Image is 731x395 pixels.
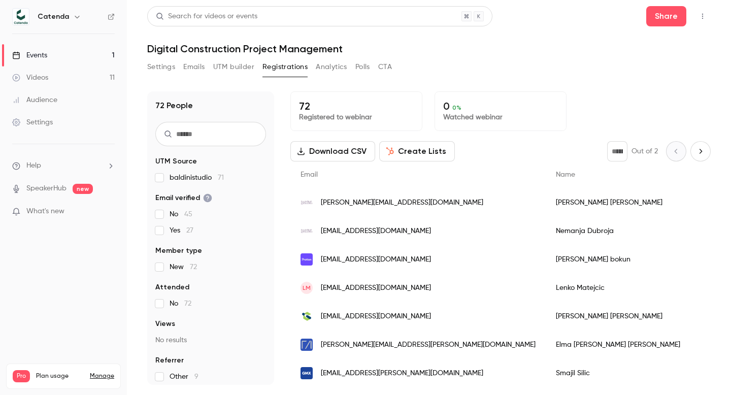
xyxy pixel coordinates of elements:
button: CTA [378,59,392,75]
button: Emails [183,59,205,75]
span: LM [303,283,311,292]
span: Attended [155,282,189,292]
span: Member type [155,246,202,256]
div: Search for videos or events [156,11,257,22]
span: Views [155,319,175,329]
div: Nemanja Dubroja [546,217,713,245]
span: New [170,262,197,272]
span: 9 [194,373,198,380]
iframe: Noticeable Trigger [103,207,115,216]
span: [EMAIL_ADDRESS][PERSON_NAME][DOMAIN_NAME] [321,368,483,379]
button: Create Lists [379,141,455,161]
p: Out of 2 [632,146,658,156]
button: Polls [355,59,370,75]
span: 27 [186,227,193,234]
span: Yes [170,225,193,236]
a: SpeakerHub [26,183,67,194]
span: [EMAIL_ADDRESS][DOMAIN_NAME] [321,311,431,322]
p: Watched webinar [443,112,558,122]
span: Email verified [155,193,212,203]
span: [PERSON_NAME][EMAIL_ADDRESS][DOMAIN_NAME] [321,197,483,208]
span: What's new [26,206,64,217]
span: Pro [13,370,30,382]
span: [EMAIL_ADDRESS][DOMAIN_NAME] [321,283,431,293]
span: 71 [218,174,224,181]
div: Events [12,50,47,60]
a: Manage [90,372,114,380]
span: Other [170,372,198,382]
div: [PERSON_NAME] [PERSON_NAME] [546,302,713,331]
img: geokon.hr [301,310,313,322]
img: ta-ing.com [301,339,313,351]
div: Smajil Silic [546,359,713,387]
span: UTM Source [155,156,197,167]
img: baldinistudio.hr [301,225,313,237]
span: [EMAIL_ADDRESS][DOMAIN_NAME] [321,226,431,237]
button: Download CSV [290,141,375,161]
span: Referrer [155,355,184,366]
span: [PERSON_NAME][EMAIL_ADDRESS][PERSON_NAME][DOMAIN_NAME] [321,340,536,350]
p: Registered to webinar [299,112,414,122]
span: No [170,299,191,309]
span: 45 [184,211,192,218]
button: UTM builder [213,59,254,75]
span: [EMAIL_ADDRESS][DOMAIN_NAME] [321,254,431,265]
div: Videos [12,73,48,83]
p: 72 [299,100,414,112]
div: Audience [12,95,57,105]
button: Next page [690,141,711,161]
span: 72 [190,264,197,271]
h6: Catenda [38,12,69,22]
span: baldinistudio [170,173,224,183]
img: gmx.at [301,367,313,379]
button: Settings [147,59,175,75]
h1: 72 People [155,100,193,112]
span: Email [301,171,318,178]
div: Elma [PERSON_NAME] [PERSON_NAME] [546,331,713,359]
p: No results [155,335,266,345]
span: new [73,184,93,194]
div: [PERSON_NAME] [PERSON_NAME] [546,188,713,217]
p: 0 [443,100,558,112]
div: Settings [12,117,53,127]
div: Lenko Matejcic [546,274,713,302]
button: Analytics [316,59,347,75]
li: help-dropdown-opener [12,160,115,171]
button: Share [646,6,686,26]
img: protonmail.com [301,253,313,266]
span: Name [556,171,575,178]
span: 0 % [452,104,461,111]
h1: Digital Construction Project Management [147,43,711,55]
span: No [170,209,192,219]
button: Registrations [262,59,308,75]
span: Help [26,160,41,171]
img: Catenda [13,9,29,25]
span: Plan usage [36,372,84,380]
div: [PERSON_NAME] bokun [546,245,713,274]
img: baldinistudio.hr [301,196,313,209]
span: 72 [184,300,191,307]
